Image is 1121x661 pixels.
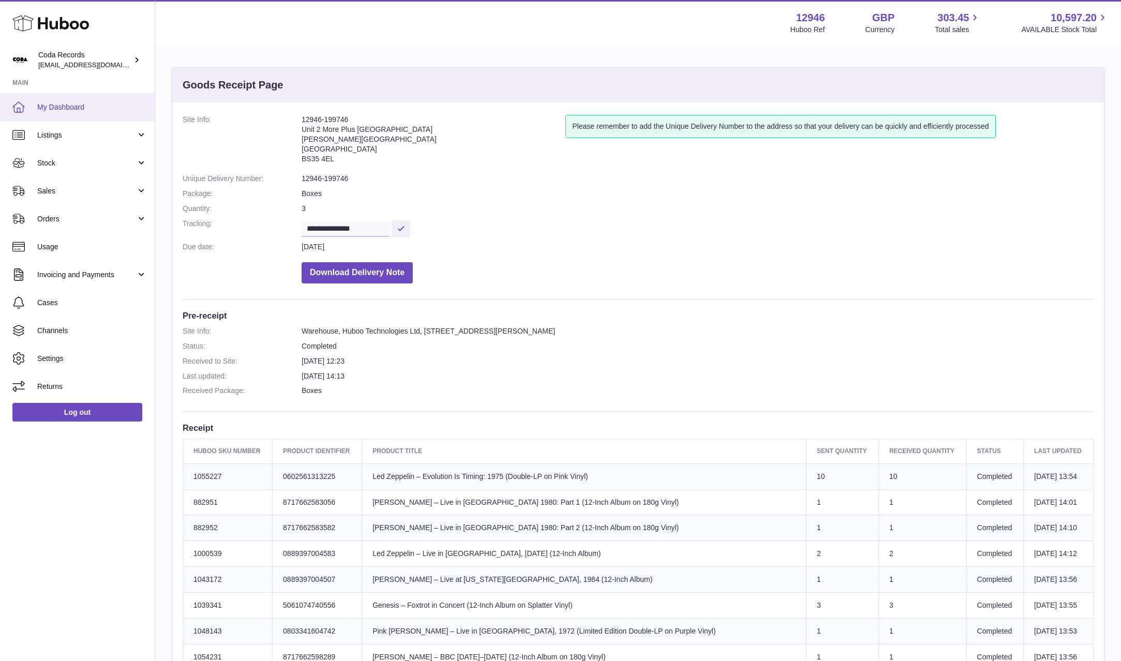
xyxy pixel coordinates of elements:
[1024,489,1094,515] td: [DATE] 14:01
[1021,11,1109,35] a: 10,597.20 AVAILABLE Stock Total
[878,439,966,463] th: Received Quantity
[37,270,136,280] span: Invoicing and Payments
[38,61,152,69] span: [EMAIL_ADDRESS][DOMAIN_NAME]
[865,25,895,35] div: Currency
[937,11,969,25] span: 303.45
[1024,541,1094,567] td: [DATE] 14:12
[183,371,302,381] dt: Last updated:
[183,422,1094,433] h3: Receipt
[362,593,806,619] td: Genesis – Foxtrot in Concert (12-Inch Album on Splatter Vinyl)
[273,541,362,567] td: 0889397004583
[362,439,806,463] th: Product title
[302,341,1094,351] dd: Completed
[12,52,28,68] img: haz@pcatmedia.com
[1024,439,1094,463] th: Last updated
[273,567,362,593] td: 0889397004507
[806,439,879,463] th: Sent Quantity
[878,489,966,515] td: 1
[183,189,302,199] dt: Package:
[37,158,136,168] span: Stock
[362,567,806,593] td: [PERSON_NAME] – Live at [US_STATE][GEOGRAPHIC_DATA], 1984 (12-Inch Album)
[302,174,1094,184] dd: 12946-199746
[273,439,362,463] th: Product Identifier
[183,115,302,169] dt: Site Info:
[806,515,879,541] td: 1
[362,618,806,644] td: Pink [PERSON_NAME] – Live in [GEOGRAPHIC_DATA], 1972 (Limited Edition Double-LP on Purple Vinyl)
[878,593,966,619] td: 3
[302,242,1094,252] dd: [DATE]
[806,541,879,567] td: 2
[878,515,966,541] td: 1
[966,489,1023,515] td: Completed
[183,541,273,567] td: 1000539
[273,618,362,644] td: 0803341604742
[966,593,1023,619] td: Completed
[37,326,147,336] span: Channels
[966,567,1023,593] td: Completed
[302,326,1094,336] dd: Warehouse, Huboo Technologies Ltd, [STREET_ADDRESS][PERSON_NAME]
[796,11,825,25] strong: 12946
[302,204,1094,214] dd: 3
[183,593,273,619] td: 1039341
[12,403,142,422] a: Log out
[1024,593,1094,619] td: [DATE] 13:55
[183,489,273,515] td: 882951
[565,115,995,138] div: Please remember to add the Unique Delivery Number to the address so that your delivery can be qui...
[37,382,147,392] span: Returns
[935,25,981,35] span: Total sales
[273,463,362,489] td: 0602561313225
[273,515,362,541] td: 8717662583582
[37,242,147,252] span: Usage
[806,567,879,593] td: 1
[183,567,273,593] td: 1043172
[878,567,966,593] td: 1
[183,78,283,92] h3: Goods Receipt Page
[273,489,362,515] td: 8717662583056
[362,541,806,567] td: Led Zeppelin – Live in [GEOGRAPHIC_DATA], [DATE] (12-Inch Album)
[37,102,147,112] span: My Dashboard
[38,50,131,70] div: Coda Records
[806,618,879,644] td: 1
[362,515,806,541] td: [PERSON_NAME] – Live in [GEOGRAPHIC_DATA] 1980: Part 2 (12-Inch Album on 180g Vinyl)
[1024,515,1094,541] td: [DATE] 14:10
[302,386,1094,396] dd: Boxes
[966,618,1023,644] td: Completed
[37,130,136,140] span: Listings
[966,463,1023,489] td: Completed
[806,463,879,489] td: 10
[1024,463,1094,489] td: [DATE] 13:54
[37,186,136,196] span: Sales
[966,541,1023,567] td: Completed
[1024,618,1094,644] td: [DATE] 13:53
[183,204,302,214] dt: Quantity:
[183,356,302,366] dt: Received to Site:
[37,214,136,224] span: Orders
[362,463,806,489] td: Led Zeppelin – Evolution Is Timing: 1975 (Double-LP on Pink Vinyl)
[302,115,565,169] address: 12946-199746 Unit 2 More Plus [GEOGRAPHIC_DATA] [PERSON_NAME][GEOGRAPHIC_DATA] [GEOGRAPHIC_DATA] ...
[273,593,362,619] td: 5061074740556
[878,618,966,644] td: 1
[1021,25,1109,35] span: AVAILABLE Stock Total
[183,242,302,252] dt: Due date:
[872,11,894,25] strong: GBP
[302,356,1094,366] dd: [DATE] 12:23
[183,174,302,184] dt: Unique Delivery Number:
[806,593,879,619] td: 3
[183,386,302,396] dt: Received Package:
[966,439,1023,463] th: Status
[37,354,147,364] span: Settings
[183,439,273,463] th: Huboo SKU Number
[302,371,1094,381] dd: [DATE] 14:13
[37,298,147,308] span: Cases
[302,262,413,283] button: Download Delivery Note
[183,219,302,237] dt: Tracking:
[183,618,273,644] td: 1048143
[183,515,273,541] td: 882952
[878,541,966,567] td: 2
[1024,567,1094,593] td: [DATE] 13:56
[183,310,1094,321] h3: Pre-receipt
[302,189,1094,199] dd: Boxes
[806,489,879,515] td: 1
[183,463,273,489] td: 1055227
[935,11,981,35] a: 303.45 Total sales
